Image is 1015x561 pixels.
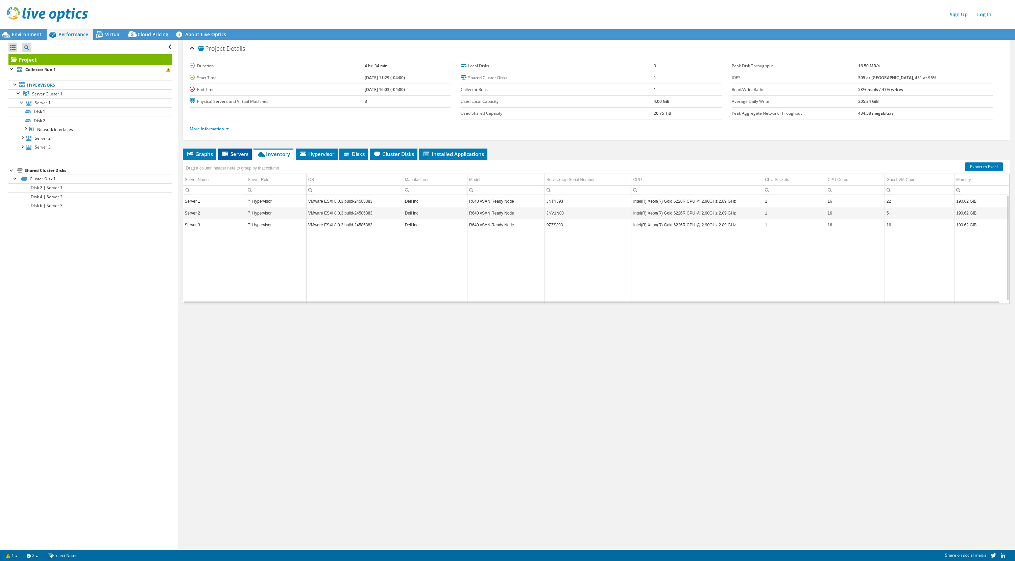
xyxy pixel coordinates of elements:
[763,219,826,231] td: Column CPU Sockets, Value 1
[858,63,880,69] b: 16.50 MB/s
[885,186,954,195] td: Column Guest VM Count, Filter cell
[765,176,789,184] div: CPU Sockets
[467,196,545,207] td: Column Model, Value R640 vSAN Ready Node
[763,186,826,195] td: Column CPU Sockets, Filter cell
[858,75,936,81] b: 505 at [GEOGRAPHIC_DATA], 451 at 95%
[183,219,246,231] td: Column Server Name, Value Server 3
[373,151,414,157] span: Cluster Disks
[186,151,213,157] span: Graphs
[22,551,43,560] a: 2
[732,110,858,117] label: Peak Aggregate Network Throughput
[545,196,631,207] td: Column Service Tag Serial Number, Value JNTYJ93
[405,176,429,184] div: Manufacturer
[654,98,670,104] b: 4.00 GiB
[185,176,209,184] div: Server Name
[246,219,306,231] td: Column Server Role, Value Hypervisor
[190,98,365,105] label: Physical Servers and Virtual Machines
[299,151,334,157] span: Hypervisor
[190,74,365,81] label: Start Time
[826,196,885,207] td: Column CPU Cores, Value 16
[545,174,631,186] td: Service Tag Serial Number Column
[654,75,656,81] b: 1
[461,110,654,117] label: Used Shared Capacity
[248,221,304,229] div: Hypervisor
[365,75,405,81] b: [DATE] 11:29 (-04:00)
[826,207,885,219] td: Column CPU Cores, Value 16
[190,86,365,93] label: End Time
[8,98,172,107] a: Server 1
[954,207,1009,219] td: Column Memory, Value 190.62 GiB
[226,44,245,52] span: Details
[343,151,365,157] span: Disks
[945,552,987,558] span: Share on social media
[732,86,858,93] label: Read/Write Ratio
[403,219,467,231] td: Column Manufacturer, Value Dell Inc.
[365,98,367,104] b: 3
[8,201,172,210] a: Disk 6 | Server 3
[306,219,403,231] td: Column OS, Value VMware ESXi 8.0.3 build-24585383
[461,74,654,81] label: Shared Cluster Disks
[946,9,971,19] a: Sign Up
[25,67,56,72] b: Collector Run 1
[308,176,314,184] div: OS
[885,207,954,219] td: Column Guest VM Count, Value 5
[954,186,1009,195] td: Column Memory, Filter cell
[885,174,954,186] td: Guest VM Count Column
[763,207,826,219] td: Column CPU Sockets, Value 1
[858,87,903,92] b: 53% reads / 47% writes
[954,174,1009,186] td: Memory Column
[306,174,403,186] td: OS Column
[8,175,172,183] a: Cluster Disk 1
[469,176,480,184] div: Model
[858,110,894,116] b: 434.58 megabits/s
[246,196,306,207] td: Column Server Role, Value Hypervisor
[826,174,885,186] td: CPU Cores Column
[1,551,22,560] a: 1
[654,87,656,92] b: 1
[8,81,172,89] a: Hypervisors
[403,186,467,195] td: Column Manufacturer, Filter cell
[885,196,954,207] td: Column Guest VM Count, Value 22
[190,63,365,69] label: Duration
[828,176,848,184] div: CPU Cores
[545,186,631,195] td: Column Service Tag Serial Number, Filter cell
[545,219,631,231] td: Column Service Tag Serial Number, Value 9ZZSJ93
[183,174,246,186] td: Server Name Column
[32,91,63,97] span: Server Cluster 1
[221,151,248,157] span: Servers
[246,186,306,195] td: Column Server Role, Filter cell
[403,174,467,186] td: Manufacturer Column
[190,126,229,132] a: More Information
[183,160,1010,304] div: Data grid
[8,192,172,201] a: Disk 4 | Server 2
[248,176,269,184] div: Server Role
[422,151,484,157] span: Installed Applications
[965,162,1003,171] a: Export to Excel
[885,219,954,231] td: Column Guest VM Count, Value 16
[461,86,654,93] label: Collector Runs
[631,207,763,219] td: Column CPU, Value Intel(R) Xeon(R) Gold 6226R CPU @ 2.90GHz 2.89 GHz
[467,219,545,231] td: Column Model, Value R640 vSAN Ready Node
[185,163,281,173] div: Drag a column header here to group by that column
[826,186,885,195] td: Column CPU Cores, Filter cell
[365,63,388,69] b: 4 hr, 34 min
[183,186,246,195] td: Column Server Name, Filter cell
[246,207,306,219] td: Column Server Role, Value Hypervisor
[8,116,172,125] a: Disk 2
[8,89,172,98] a: Server Cluster 1
[257,151,290,157] span: Inventory
[403,207,467,219] td: Column Manufacturer, Value Dell Inc.
[826,219,885,231] td: Column CPU Cores, Value 16
[858,98,879,104] b: 205.34 GiB
[631,174,763,186] td: CPU Column
[8,107,172,116] a: Disk 1
[403,196,467,207] td: Column Manufacturer, Value Dell Inc.
[954,196,1009,207] td: Column Memory, Value 190.62 GiB
[8,143,172,152] a: Server 3
[956,176,971,184] div: Memory
[8,125,172,134] a: Network Interfaces
[654,110,671,116] b: 20.75 TiB
[138,31,168,38] span: Cloud Pricing
[631,196,763,207] td: Column CPU, Value Intel(R) Xeon(R) Gold 6226R CPU @ 2.90GHz 2.89 GHz
[43,551,82,560] a: Project Notes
